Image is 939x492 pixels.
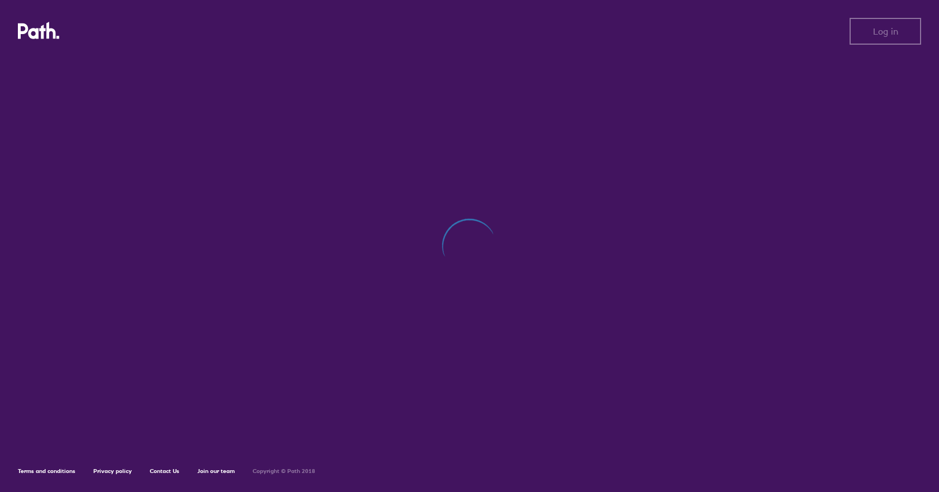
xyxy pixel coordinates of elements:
[253,468,315,475] h6: Copyright © Path 2018
[18,467,75,475] a: Terms and conditions
[150,467,179,475] a: Contact Us
[197,467,235,475] a: Join our team
[873,26,898,36] span: Log in
[850,18,921,45] button: Log in
[93,467,132,475] a: Privacy policy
